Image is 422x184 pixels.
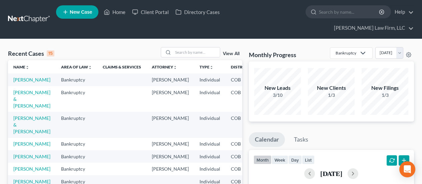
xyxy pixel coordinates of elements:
a: [PERSON_NAME] [13,154,50,159]
a: [PERSON_NAME] [13,166,50,172]
td: Bankruptcy [56,86,97,112]
td: [PERSON_NAME] [146,112,194,138]
td: Individual [194,138,226,150]
h3: Monthly Progress [249,51,296,59]
a: Districtunfold_more [231,64,253,69]
div: Open Intercom Messenger [399,161,415,177]
td: [PERSON_NAME] [146,73,194,86]
a: [PERSON_NAME] [13,141,50,147]
td: Bankruptcy [56,73,97,86]
div: New Filings [362,84,408,92]
h2: [DATE] [320,170,342,177]
button: month [254,155,272,164]
th: Claims & Services [97,60,146,73]
i: unfold_more [173,65,177,69]
td: Individual [194,86,226,112]
td: [PERSON_NAME] [146,163,194,175]
td: COB [226,163,258,175]
i: unfold_more [25,65,29,69]
a: [PERSON_NAME] [13,77,50,82]
div: New Leads [254,84,301,92]
td: COB [226,150,258,163]
div: Recent Cases [8,49,54,57]
a: Client Portal [129,6,172,18]
td: Bankruptcy [56,112,97,138]
td: Individual [194,150,226,163]
a: [PERSON_NAME] Law Firm, LLC [331,22,414,34]
input: Search by name... [173,47,220,57]
a: Attorneyunfold_more [152,64,177,69]
a: Calendar [249,132,285,147]
td: Individual [194,163,226,175]
a: Typeunfold_more [199,64,214,69]
a: View All [223,51,240,56]
a: Home [100,6,129,18]
button: list [302,155,315,164]
a: [PERSON_NAME] & [PERSON_NAME] [13,115,50,134]
td: Individual [194,112,226,138]
div: 3/10 [254,92,301,99]
td: Bankruptcy [56,138,97,150]
span: New Case [70,10,92,15]
a: Directory Cases [172,6,223,18]
i: unfold_more [209,65,214,69]
td: COB [226,86,258,112]
button: week [272,155,288,164]
i: unfold_more [88,65,92,69]
div: Bankruptcy [336,50,356,56]
div: 1/3 [362,92,408,99]
td: [PERSON_NAME] [146,138,194,150]
td: COB [226,73,258,86]
a: [PERSON_NAME] & [PERSON_NAME] [13,89,50,109]
td: Bankruptcy [56,150,97,163]
td: COB [226,112,258,138]
a: Nameunfold_more [13,64,29,69]
a: Help [391,6,414,18]
a: Tasks [288,132,314,147]
td: [PERSON_NAME] [146,86,194,112]
a: Area of Lawunfold_more [61,64,92,69]
input: Search by name... [319,6,380,18]
td: [PERSON_NAME] [146,150,194,163]
td: Bankruptcy [56,163,97,175]
button: day [288,155,302,164]
td: COB [226,138,258,150]
div: New Clients [308,84,355,92]
td: Individual [194,73,226,86]
div: 1/3 [308,92,355,99]
div: 15 [47,50,54,56]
